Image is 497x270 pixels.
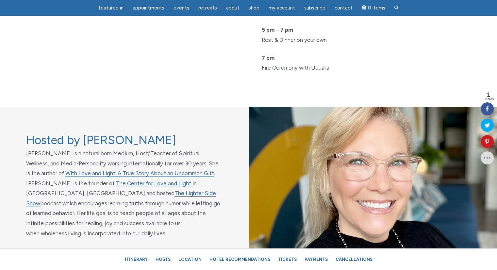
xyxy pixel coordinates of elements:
[249,5,259,11] span: Shop
[262,53,430,73] p: Fire Ceremony with Uqualla
[170,2,193,14] a: Events
[65,170,214,177] a: With Love and Light: A True Story About an Uncommon Gift
[483,92,494,98] span: 1
[301,254,331,265] a: Payments
[222,2,243,14] a: About
[265,2,299,14] a: My Account
[269,5,295,11] span: My Account
[152,254,174,265] a: Hosts
[174,5,189,11] span: Events
[122,254,151,265] a: Itinerary
[94,2,127,14] a: featured in
[129,2,168,14] a: Appointments
[262,55,275,61] strong: 7 pm
[304,5,325,11] span: Subscribe
[194,2,221,14] a: Retreats
[331,2,356,14] a: Contact
[362,5,368,11] i: Cart
[300,2,329,14] a: Subscribe
[262,26,293,33] strong: 5 pm – 7 pm
[175,254,205,265] a: Location
[332,254,376,265] a: Cancellations
[245,2,263,14] a: Shop
[358,1,389,14] a: Cart0 items
[226,5,240,11] span: About
[116,180,191,187] a: The Center for Love and Light
[368,6,385,10] span: 0 items
[198,5,217,11] span: Retreats
[133,5,164,11] span: Appointments
[262,25,430,45] p: Rest & Dinner on your own
[26,190,216,207] a: The Lighter Side Show
[26,246,223,256] p: As [PERSON_NAME] says, “It’s not [PERSON_NAME], It’s True True.”
[275,254,300,265] a: Tickets
[26,133,176,147] a: Hosted by [PERSON_NAME]
[26,148,223,238] p: [PERSON_NAME] is a natural born Medium, Host/Teacher of Spiritual Wellness, and Media-Personality...
[335,5,353,11] span: Contact
[206,254,273,265] a: Hotel Recommendations
[98,5,124,11] span: featured in
[483,98,494,101] span: Shares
